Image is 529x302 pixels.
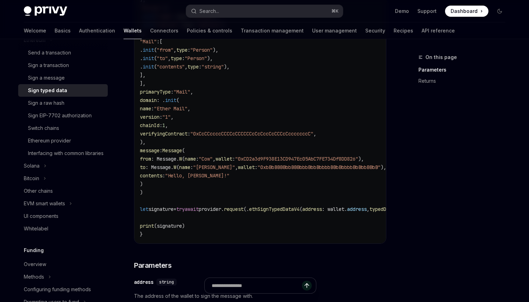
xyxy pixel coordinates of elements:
[28,74,65,82] div: Sign a message
[185,64,188,70] span: ,
[212,278,302,293] input: Ask a question...
[235,156,358,162] span: "0xCD2a3d9F938E13CD947Ec05AbC7FE734Df8DD826"
[124,22,142,39] a: Wallets
[199,206,224,212] span: provider.
[176,206,185,212] span: try
[146,164,174,170] span: : Message.
[148,206,174,212] span: signature
[249,206,299,212] span: ethSignTypedDataV4
[140,47,143,53] span: .
[216,156,232,162] span: wallet
[190,131,313,137] span: "0xCcCCccccCCCCcCCCCCCcCcCccCcCCCcCcccccccC"
[162,114,171,120] span: "1"
[174,164,176,170] span: W
[28,86,67,95] div: Sign typed data
[185,206,199,212] span: await
[312,22,357,39] a: User management
[187,22,232,39] a: Policies & controls
[302,281,312,290] button: Send message
[369,206,395,212] span: typedData
[331,8,339,14] span: ⌘ K
[151,156,179,162] span: : Message.
[176,164,179,170] span: (
[418,75,511,87] a: Returns
[188,131,190,137] span: :
[157,64,185,70] span: "contents"
[171,89,174,95] span: :
[24,22,46,39] a: Welcome
[418,64,511,75] a: Parameters
[165,97,176,103] span: init
[154,64,157,70] span: (
[186,5,343,17] button: Open search
[238,164,255,170] span: wallet
[140,223,154,229] span: print
[24,187,53,195] div: Other chains
[313,131,316,137] span: ,
[24,6,67,16] img: dark logo
[235,164,238,170] span: ,
[18,271,108,283] button: Toggle Methods section
[160,122,162,128] span: :
[241,22,304,39] a: Transaction management
[174,206,176,212] span: =
[422,22,455,39] a: API reference
[18,258,108,271] a: Overview
[140,139,146,145] span: ),
[157,97,165,103] span: : .
[190,164,193,170] span: :
[160,147,162,154] span: :
[140,172,162,179] span: contents
[394,22,413,39] a: Recipes
[140,105,151,112] span: name
[224,64,230,70] span: ),
[79,22,115,39] a: Authentication
[140,80,146,87] span: ],
[425,53,457,61] span: On this page
[232,156,235,162] span: :
[381,164,386,170] span: ),
[154,55,157,61] span: (
[18,222,108,235] a: Whitelabel
[143,47,154,53] span: init
[299,206,302,212] span: (
[494,6,505,17] button: Toggle dark mode
[18,122,108,134] a: Switch chains
[174,89,190,95] span: "Mail"
[28,124,59,132] div: Switch chains
[140,64,143,70] span: .
[140,72,146,78] span: ],
[358,156,364,162] span: ),
[171,114,174,120] span: ,
[451,8,478,15] span: Dashboard
[140,38,157,45] span: "Mail"
[179,156,182,162] span: W
[395,8,409,15] a: Demo
[140,147,160,154] span: message
[188,64,199,70] span: type
[24,212,58,220] div: UI components
[28,61,69,69] div: Sign a transaction
[207,55,213,61] span: ),
[24,285,91,294] div: Configuring funding methods
[179,164,190,170] span: name
[445,6,488,17] a: Dashboard
[182,55,185,61] span: :
[199,64,202,70] span: :
[18,210,108,222] a: UI components
[143,64,154,70] span: init
[140,97,157,103] span: domain
[174,47,176,53] span: ,
[150,22,178,39] a: Connectors
[157,38,160,45] span: :
[154,47,157,53] span: (
[176,97,179,103] span: (
[193,164,235,170] span: "[PERSON_NAME]"
[160,114,162,120] span: :
[24,199,65,208] div: EVM smart wallets
[24,246,44,255] h5: Funding
[213,47,218,53] span: ),
[18,160,108,172] button: Toggle Solana section
[18,97,108,109] a: Sign a raw hash
[140,206,148,212] span: let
